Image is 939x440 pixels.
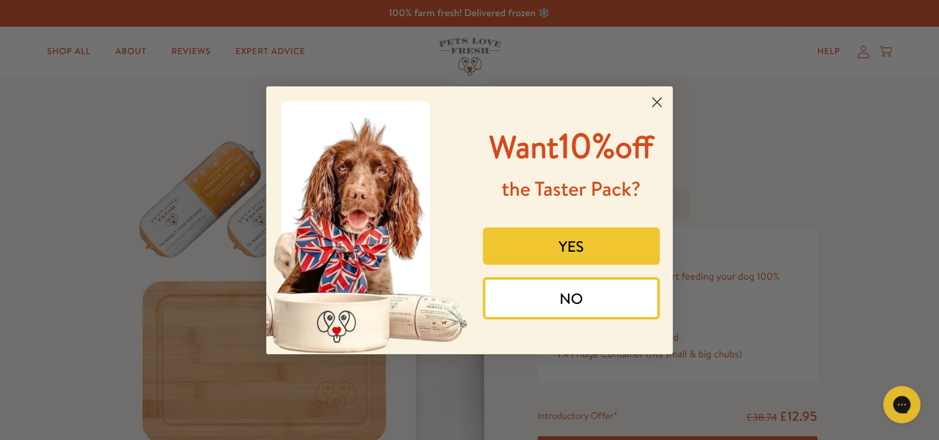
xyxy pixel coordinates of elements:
[489,121,654,169] span: 10%
[615,126,654,168] span: off
[501,175,640,203] span: the Taster Pack?
[646,91,668,113] button: Close dialog
[266,86,470,354] img: 8afefe80-1ef6-417a-b86b-9520c2248d41.jpeg
[483,227,660,265] button: YES
[877,382,927,428] iframe: Gorgias live chat messenger
[489,126,559,168] span: Want
[483,277,660,319] button: NO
